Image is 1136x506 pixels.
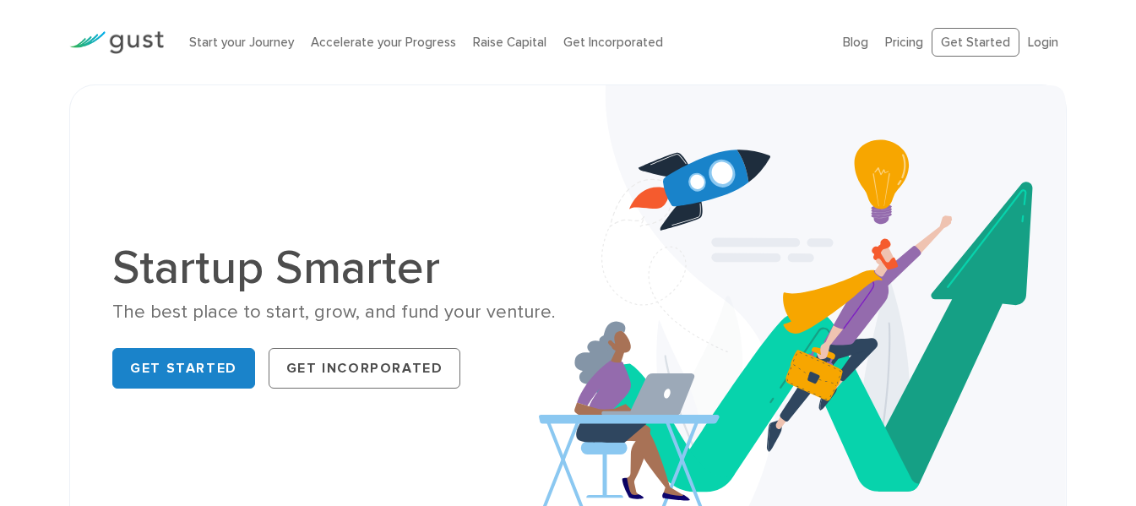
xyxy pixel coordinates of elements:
[885,35,923,50] a: Pricing
[112,244,555,291] h1: Startup Smarter
[189,35,294,50] a: Start your Journey
[563,35,663,50] a: Get Incorporated
[112,300,555,324] div: The best place to start, grow, and fund your venture.
[1028,35,1058,50] a: Login
[843,35,868,50] a: Blog
[269,348,461,389] a: Get Incorporated
[311,35,456,50] a: Accelerate your Progress
[112,348,255,389] a: Get Started
[69,31,164,54] img: Gust Logo
[473,35,546,50] a: Raise Capital
[932,28,1019,57] a: Get Started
